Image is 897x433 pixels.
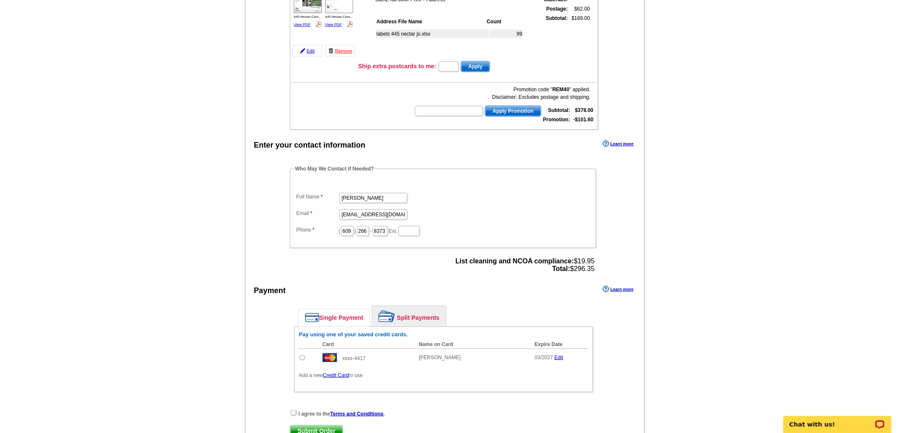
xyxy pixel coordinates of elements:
strong: Subtotal: [548,107,570,113]
img: split-payment.png [379,310,395,322]
button: Apply Promotion [485,106,541,117]
a: Learn more [603,286,633,293]
a: Edit [554,355,563,360]
strong: Postage: [546,6,568,12]
img: pdf_logo.png [347,21,353,27]
strong: $378.00 [575,107,593,113]
strong: List cleaning and NCOA compliance: [456,257,574,265]
legend: Who May We Contact If Needed? [294,165,375,173]
img: single-payment.png [305,313,319,322]
td: $189.00 [569,14,591,58]
span: [PERSON_NAME] [419,355,461,360]
img: pdf_logo.png [315,21,322,27]
strong: -$101.60 [574,117,593,123]
a: Credit Card [323,372,349,378]
a: Edit [292,45,322,57]
strong: Total: [552,265,570,272]
span: Apply Promotion [485,106,541,116]
strong: Subtotal: [546,15,568,21]
div: Enter your contact information [254,140,365,151]
th: Address File Name [376,17,485,26]
th: Card [318,340,415,349]
a: Remove [326,45,355,57]
a: Learn more [603,140,633,147]
span: 445 Nectar-Com... [294,15,321,19]
b: REM40 [552,87,569,92]
span: xxxx-4417 [343,355,366,361]
span: 445 Nectar-Com... [325,15,353,19]
label: Email [296,210,339,217]
a: Terms and Conditions [330,411,384,417]
div: Payment [254,285,286,296]
img: trashcan-icon.gif [329,48,334,53]
span: 03/2027 [535,355,553,360]
label: Full Name [296,193,339,201]
td: 99 [490,30,523,38]
img: mast.gif [323,353,337,362]
a: View PDF [325,22,342,27]
div: Promotion code " " applied. Disclaimer: Excludes postage and shipping. [414,86,591,101]
td: labels 445 nectar js.xlsx [376,30,489,38]
th: Count [486,17,523,26]
span: $19.95 $296.35 [456,257,595,273]
a: Split Payments [372,306,446,327]
th: Expire Date [530,340,588,349]
p: Add a new to use [299,372,588,379]
td: $62.00 [569,5,591,13]
strong: I agree to the . [298,411,385,417]
strong: Promotion: [543,117,570,123]
label: Phone [296,226,339,234]
iframe: LiveChat chat widget [778,406,897,433]
th: Name on Card [415,340,530,349]
button: Apply [461,61,490,72]
a: View PDF [294,22,311,27]
img: pencil-icon.gif [300,48,305,53]
h6: Pay using one of your saved credit cards. [299,331,588,338]
a: Single Payment [299,309,370,327]
h3: Ship extra postcards to me: [358,62,436,70]
dd: ( ) - Ext. [294,224,592,237]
